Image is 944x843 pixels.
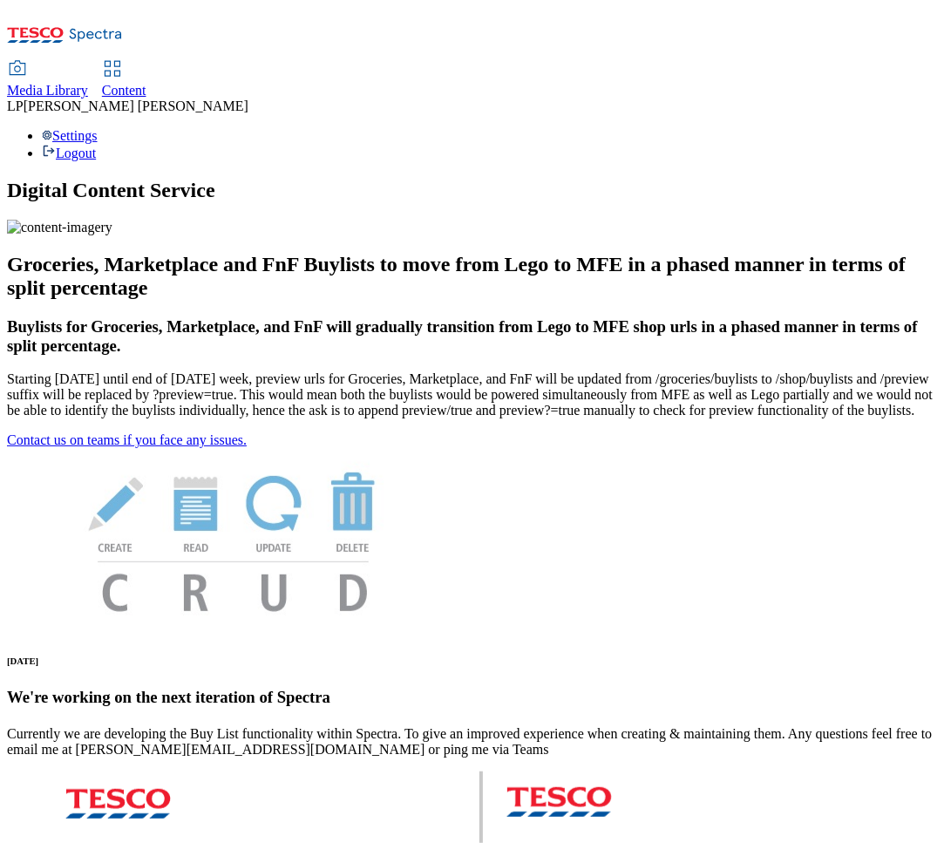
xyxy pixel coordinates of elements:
[7,432,247,447] a: Contact us on teams if you face any issues.
[24,99,248,113] span: [PERSON_NAME] [PERSON_NAME]
[7,317,937,356] h3: Buylists for Groceries, Marketplace, and FnF will gradually transition from Lego to MFE shop urls...
[7,99,24,113] span: LP
[7,179,937,202] h1: Digital Content Service
[42,146,96,160] a: Logout
[7,220,112,235] img: content-imagery
[102,62,146,99] a: Content
[7,726,937,758] p: Currently we are developing the Buy List functionality within Spectra. To give an improved experi...
[7,83,88,98] span: Media Library
[7,62,88,99] a: Media Library
[7,688,937,707] h3: We're working on the next iteration of Spectra
[7,371,937,418] p: Starting [DATE] until end of [DATE] week, preview urls for Groceries, Marketplace, and FnF will b...
[7,448,460,630] img: News Image
[7,253,937,300] h2: Groceries, Marketplace and FnF Buylists to move from Lego to MFE in a phased manner in terms of s...
[102,83,146,98] span: Content
[7,656,937,666] h6: [DATE]
[42,128,98,143] a: Settings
